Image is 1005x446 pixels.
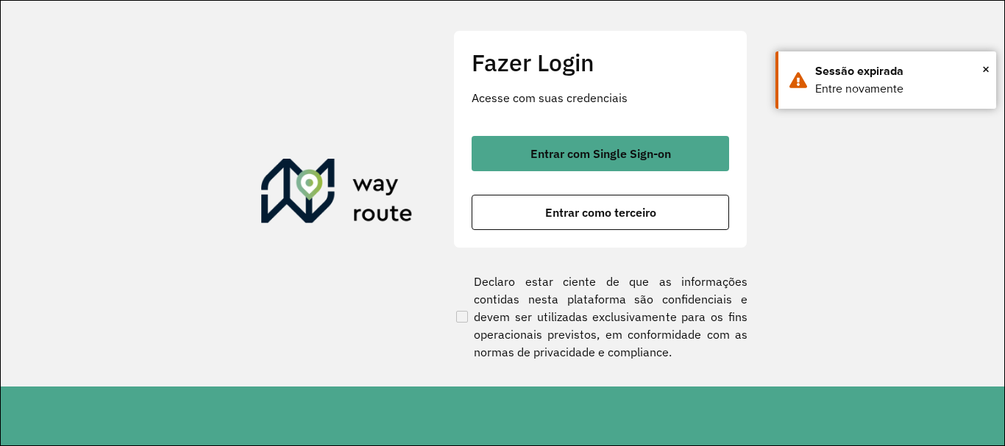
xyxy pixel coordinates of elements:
div: Sessão expirada [815,62,985,80]
span: Entrar com Single Sign-on [530,148,671,159]
label: Declaro estar ciente de que as informações contidas nesta plataforma são confidenciais e devem se... [453,273,747,361]
button: Close [982,58,990,80]
span: Entrar como terceiro [545,206,656,218]
button: button [472,136,729,171]
img: Roteirizador AmbevTech [261,159,413,229]
span: × [982,58,990,80]
div: Entre novamente [815,80,985,98]
h2: Fazer Login [472,48,729,76]
p: Acesse com suas credenciais [472,89,729,107]
button: button [472,195,729,230]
